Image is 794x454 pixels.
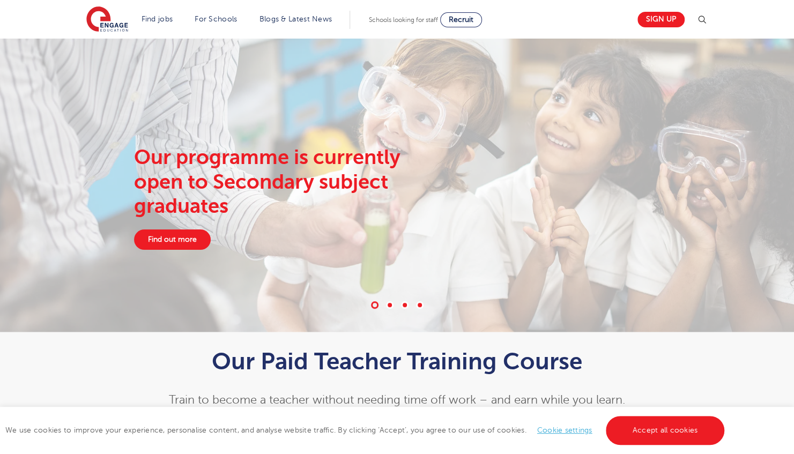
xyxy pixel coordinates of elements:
a: Blogs & Latest News [259,15,332,23]
span: Train to become a teacher without needing time off work – and earn while you learn. [169,393,625,406]
span: We use cookies to improve your experience, personalise content, and analyse website traffic. By c... [5,426,727,434]
a: Sign up [637,12,685,27]
a: Find out more [134,229,211,250]
h1: Our Paid Teacher Training Course [134,348,660,375]
a: Find jobs [142,15,173,23]
a: Cookie settings [537,426,592,434]
span: Recruit [449,16,473,24]
div: Our programme is currently open to Secondary subject graduates [134,145,443,219]
a: Recruit [440,12,482,27]
a: For Schools [195,15,237,23]
img: Engage Education [86,6,128,33]
span: Schools looking for staff [369,16,438,24]
a: Accept all cookies [606,416,725,445]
